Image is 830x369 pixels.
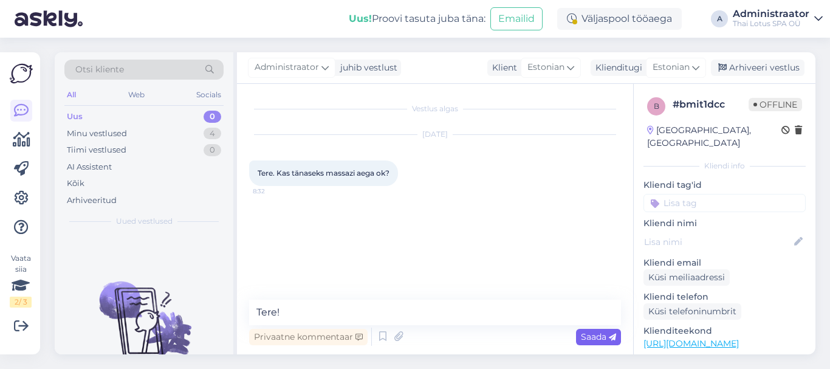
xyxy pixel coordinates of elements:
span: Offline [749,98,802,111]
p: Klienditeekond [643,325,806,337]
span: Tere. Kas tänaseks massazi aega ok? [258,168,389,178]
a: AdministraatorThai Lotus SPA OÜ [733,9,823,29]
p: Kliendi nimi [643,217,806,230]
div: Arhiveeritud [67,195,117,207]
div: Kliendi info [643,160,806,171]
b: Uus! [349,13,372,24]
div: 4 [204,128,221,140]
p: Vaata edasi ... [643,354,806,365]
a: [URL][DOMAIN_NAME] [643,338,739,349]
div: Privaatne kommentaar [249,329,368,345]
input: Lisa nimi [644,235,792,249]
div: 0 [204,111,221,123]
span: Estonian [653,61,690,74]
p: Kliendi telefon [643,291,806,303]
span: Otsi kliente [75,63,124,76]
span: 8:32 [253,187,298,196]
div: Väljaspool tööaega [557,8,682,30]
div: Klienditugi [591,61,642,74]
button: Emailid [490,7,543,30]
div: Klient [487,61,517,74]
div: Administraator [733,9,809,19]
img: Askly Logo [10,62,33,85]
div: [DATE] [249,129,621,140]
p: Kliendi tag'id [643,179,806,191]
textarea: Tere! [249,300,621,325]
div: AI Assistent [67,161,112,173]
div: Thai Lotus SPA OÜ [733,19,809,29]
div: Kõik [67,178,84,190]
div: All [64,87,78,103]
span: Estonian [527,61,564,74]
div: Vaata siia [10,253,32,308]
div: Uus [67,111,83,123]
span: Saada [581,331,616,342]
div: Tiimi vestlused [67,144,126,156]
div: Küsi telefoninumbrit [643,303,741,320]
div: Vestlus algas [249,103,621,114]
div: Proovi tasuta juba täna: [349,12,485,26]
span: Administraator [255,61,319,74]
div: A [711,10,728,27]
div: Socials [194,87,224,103]
span: Uued vestlused [116,216,173,227]
div: Web [126,87,147,103]
div: 0 [204,144,221,156]
p: Kliendi email [643,257,806,269]
div: # bmit1dcc [673,97,749,112]
div: Arhiveeri vestlus [711,60,804,76]
div: Küsi meiliaadressi [643,269,730,286]
input: Lisa tag [643,194,806,212]
div: juhib vestlust [335,61,397,74]
div: [GEOGRAPHIC_DATA], [GEOGRAPHIC_DATA] [647,124,781,150]
img: No chats [55,260,233,369]
div: 2 / 3 [10,297,32,308]
span: b [654,102,659,111]
div: Minu vestlused [67,128,127,140]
